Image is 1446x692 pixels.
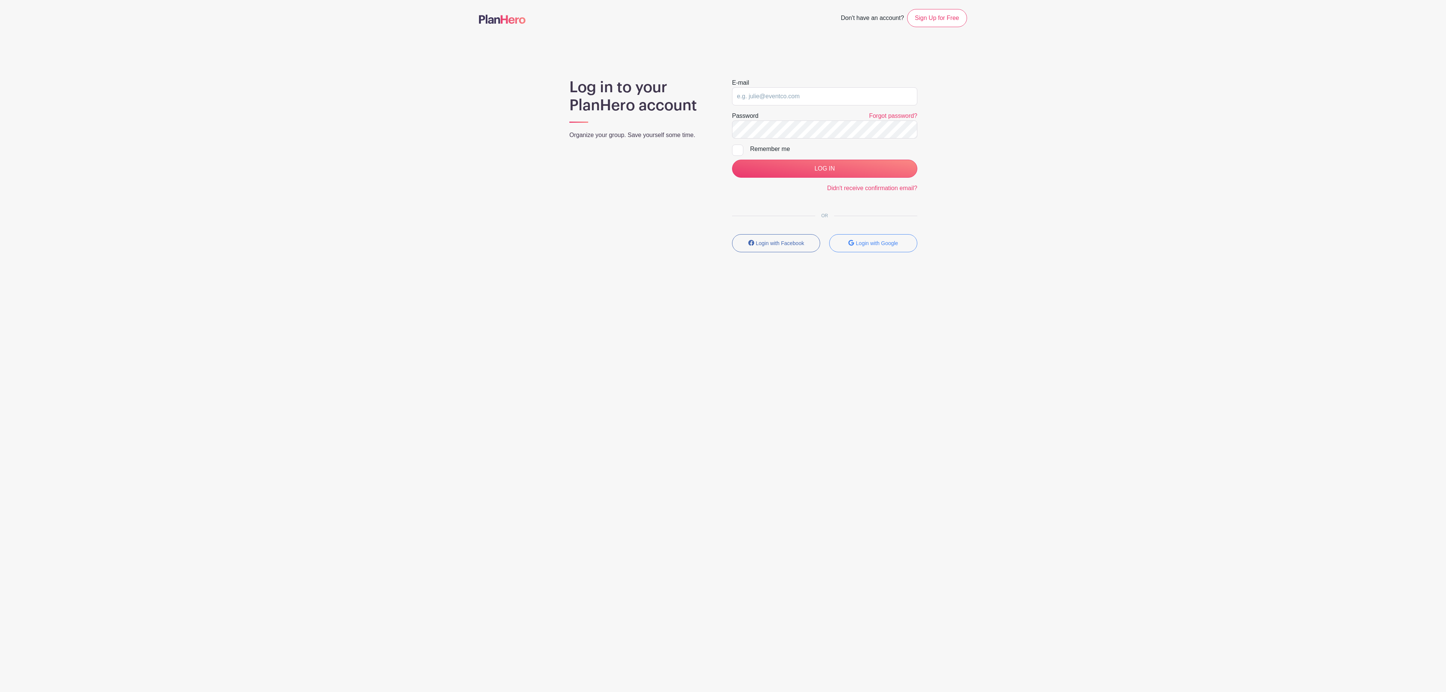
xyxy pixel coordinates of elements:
input: LOG IN [732,160,917,178]
a: Forgot password? [869,113,917,119]
button: Login with Facebook [732,234,820,252]
div: Remember me [750,145,917,154]
a: Didn't receive confirmation email? [827,185,917,191]
span: OR [815,213,834,218]
label: Password [732,111,758,120]
p: Organize your group. Save yourself some time. [569,131,714,140]
button: Login with Google [829,234,917,252]
img: logo-507f7623f17ff9eddc593b1ce0a138ce2505c220e1c5a4e2b4648c50719b7d32.svg [479,15,526,24]
label: E-mail [732,78,749,87]
a: Sign Up for Free [907,9,967,27]
h1: Log in to your PlanHero account [569,78,714,114]
input: e.g. julie@eventco.com [732,87,917,105]
small: Login with Facebook [756,240,804,246]
span: Don't have an account? [841,11,904,27]
small: Login with Google [856,240,898,246]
